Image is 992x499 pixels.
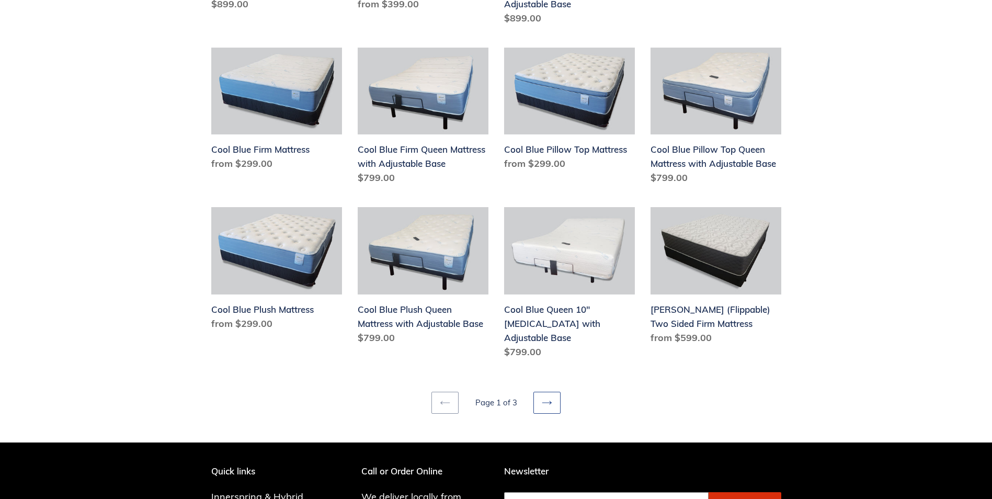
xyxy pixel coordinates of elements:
a: Cool Blue Pillow Top Queen Mattress with Adjustable Base [651,48,781,189]
p: Call or Order Online [361,466,488,477]
a: Cool Blue Queen 10" Memory Foam with Adjustable Base [504,207,635,363]
a: Del Ray (Flippable) Two Sided Firm Mattress [651,207,781,349]
a: Cool Blue Pillow Top Mattress [504,48,635,175]
li: Page 1 of 3 [461,397,531,409]
p: Quick links [211,466,319,477]
a: Cool Blue Plush Queen Mattress with Adjustable Base [358,207,488,349]
a: Cool Blue Firm Mattress [211,48,342,175]
p: Newsletter [504,466,781,477]
a: Cool Blue Plush Mattress [211,207,342,335]
a: Cool Blue Firm Queen Mattress with Adjustable Base [358,48,488,189]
